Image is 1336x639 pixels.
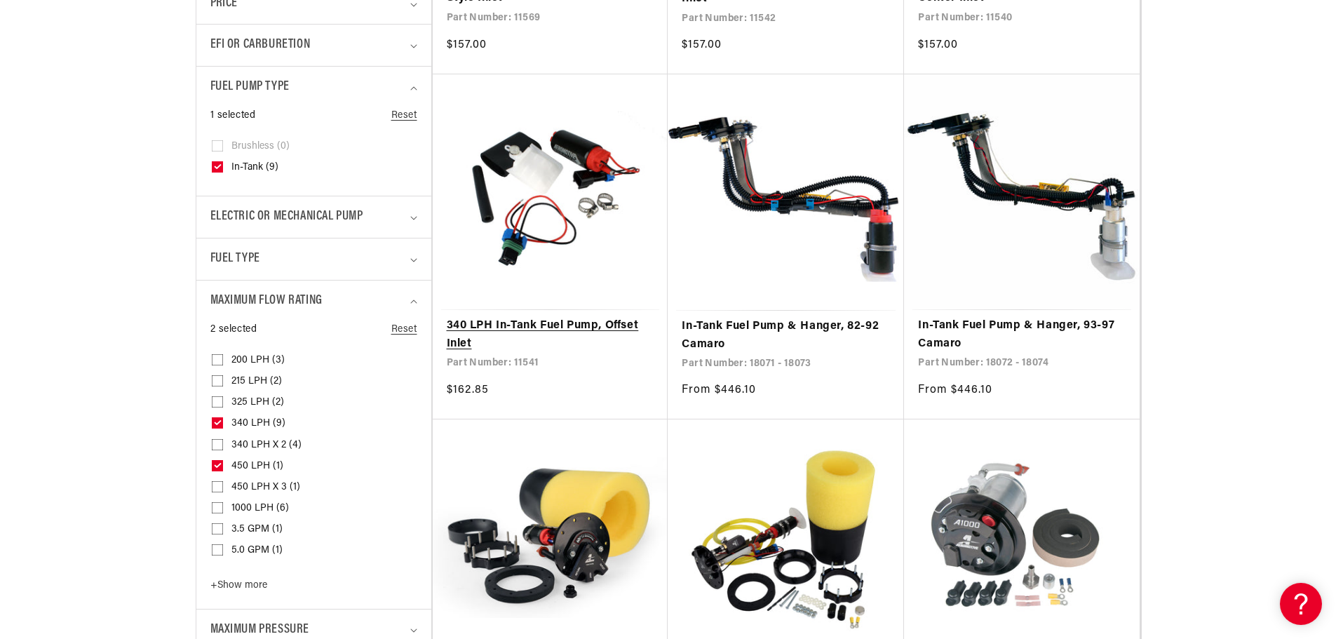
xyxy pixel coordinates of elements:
a: Reset [391,108,417,123]
span: Brushless (0) [231,140,290,153]
span: 215 LPH (2) [231,375,282,388]
span: Show more [210,580,267,591]
a: In-Tank Fuel Pump & Hanger, 93-97 Camaro [918,317,1126,353]
span: 450 LPH (1) [231,460,283,473]
span: 340 LPH (9) [231,417,285,430]
span: 450 LPH x 3 (1) [231,481,300,494]
span: 200 LPH (3) [231,354,285,367]
span: 340 LPH x 2 (4) [231,439,302,452]
button: Show more [210,579,271,598]
span: 1 selected [210,108,256,123]
span: 1000 LPH (6) [231,502,289,515]
span: + [210,580,217,591]
a: 340 LPH In-Tank Fuel Pump, Offset Inlet [447,317,654,353]
summary: Maximum Flow Rating (2 selected) [210,281,417,322]
span: 2 selected [210,322,257,337]
span: 325 LPH (2) [231,396,284,409]
span: EFI or Carburetion [210,35,311,55]
summary: Fuel Type (0 selected) [210,238,417,280]
summary: Fuel Pump Type (1 selected) [210,67,417,108]
span: 5.0 GPM (1) [231,544,283,557]
summary: EFI or Carburetion (0 selected) [210,25,417,66]
span: Maximum Flow Rating [210,291,323,311]
a: Reset [391,322,417,337]
span: Electric or Mechanical Pump [210,207,363,227]
summary: Electric or Mechanical Pump (0 selected) [210,196,417,238]
span: Fuel Type [210,249,260,269]
span: Fuel Pump Type [210,77,290,97]
span: 3.5 GPM (1) [231,523,283,536]
a: In-Tank Fuel Pump & Hanger, 82-92 Camaro [682,318,890,354]
span: In-Tank (9) [231,161,278,174]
